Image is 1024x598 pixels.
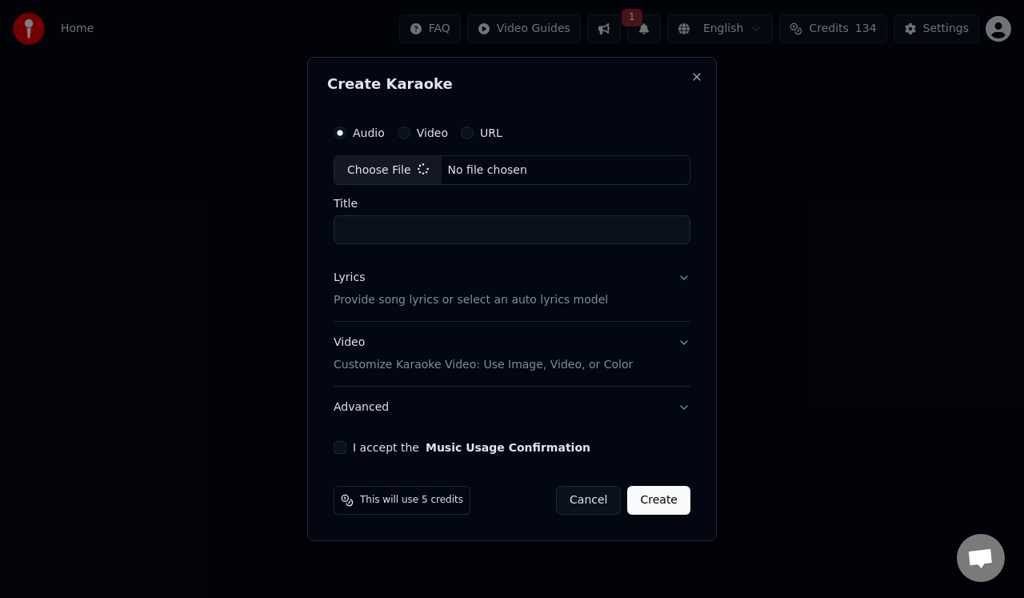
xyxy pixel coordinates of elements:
[334,293,608,309] p: Provide song lyrics or select an auto lyrics model
[327,77,697,91] h2: Create Karaoke
[334,156,442,185] div: Choose File
[360,494,463,507] span: This will use 5 credits
[334,357,633,373] p: Customize Karaoke Video: Use Image, Video, or Color
[417,127,448,138] label: Video
[334,387,690,428] button: Advanced
[627,486,690,515] button: Create
[353,127,385,138] label: Audio
[480,127,502,138] label: URL
[334,258,690,322] button: LyricsProvide song lyrics or select an auto lyrics model
[426,442,590,453] button: I accept the
[442,163,534,179] div: No file chosen
[334,271,365,287] div: Lyrics
[556,486,621,515] button: Cancel
[334,323,690,387] button: VideoCustomize Karaoke Video: Use Image, Video, or Color
[334,199,690,210] label: Title
[353,442,590,453] label: I accept the
[334,335,633,374] div: Video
